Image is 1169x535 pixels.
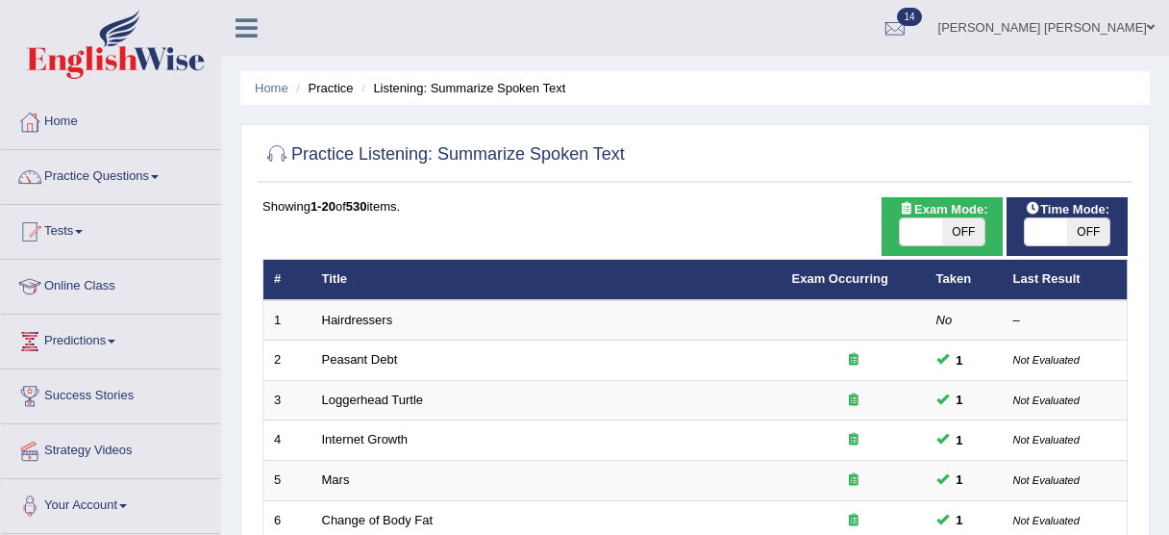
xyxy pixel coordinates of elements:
[792,351,915,369] div: Exam occurring question
[263,341,311,381] td: 2
[792,471,915,490] div: Exam occurring question
[1003,260,1128,300] th: Last Result
[263,260,311,300] th: #
[1013,312,1117,330] div: –
[322,352,398,367] a: Peasant Debt
[936,313,953,327] em: No
[1013,395,1080,406] small: Not Evaluated
[1,150,220,198] a: Practice Questions
[263,420,311,461] td: 4
[1013,354,1080,366] small: Not Evaluated
[1013,474,1080,486] small: Not Evaluated
[1,205,220,253] a: Tests
[357,79,565,97] li: Listening: Summarize Spoken Text
[1013,434,1080,446] small: Not Evaluated
[255,81,288,95] a: Home
[322,513,434,527] a: Change of Body Fat
[322,432,409,446] a: Internet Growth
[949,430,971,450] span: You can still take this question
[949,510,971,530] span: You can still take this question
[1,95,220,143] a: Home
[882,197,1003,256] div: Show exams occurring in exams
[263,461,311,501] td: 5
[291,79,353,97] li: Practice
[926,260,1003,300] th: Taken
[322,472,350,487] a: Mars
[792,431,915,449] div: Exam occurring question
[311,260,782,300] th: Title
[949,390,971,410] span: You can still take this question
[322,313,393,327] a: Hairdressers
[262,197,1128,216] div: Showing of items.
[263,380,311,420] td: 3
[897,8,921,26] span: 14
[1017,199,1117,219] span: Time Mode:
[792,512,915,530] div: Exam occurring question
[1,424,220,472] a: Strategy Videos
[1,260,220,308] a: Online Class
[1013,515,1080,526] small: Not Evaluated
[1,479,220,527] a: Your Account
[792,271,888,286] a: Exam Occurring
[792,392,915,410] div: Exam occurring question
[949,470,971,490] span: You can still take this question
[1,369,220,418] a: Success Stories
[942,218,984,245] span: OFF
[1,315,220,363] a: Predictions
[322,393,424,407] a: Loggerhead Turtle
[949,350,971,370] span: You can still take this question
[346,199,367,214] b: 530
[311,199,336,214] b: 1-20
[891,199,995,219] span: Exam Mode:
[1067,218,1109,245] span: OFF
[262,140,625,169] h2: Practice Listening: Summarize Spoken Text
[263,300,311,341] td: 1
